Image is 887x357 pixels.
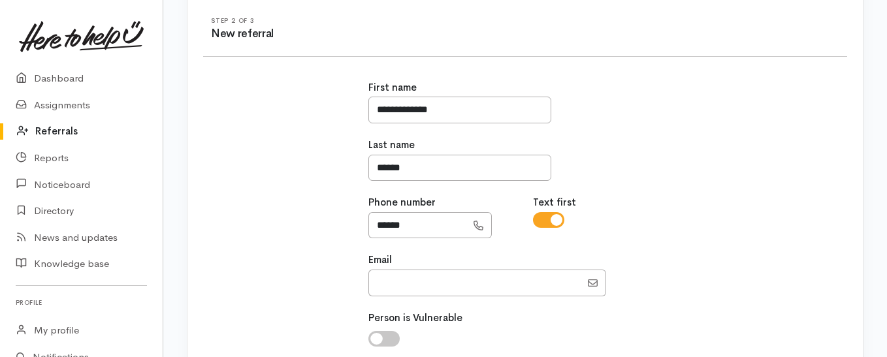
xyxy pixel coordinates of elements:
[368,253,392,268] label: Email
[211,28,525,40] h3: New referral
[533,195,576,210] label: Text first
[368,80,417,95] label: First name
[368,138,415,153] label: Last name
[368,195,436,210] label: Phone number
[368,311,462,326] label: Person is Vulnerable
[211,17,525,24] h6: Step 2 of 3
[16,294,147,311] h6: Profile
